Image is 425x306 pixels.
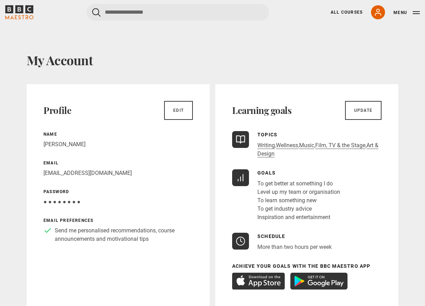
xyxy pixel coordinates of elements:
[257,188,340,196] li: Level up my team or organisation
[331,9,363,15] a: All Courses
[43,169,193,177] p: [EMAIL_ADDRESS][DOMAIN_NAME]
[43,160,193,166] p: Email
[257,243,332,251] p: More than two hours per week
[257,142,275,149] a: Writing
[257,213,340,222] li: Inspiration and entertainment
[5,5,33,19] svg: BBC Maestro
[257,179,340,188] li: To get better at something I do
[257,205,340,213] li: To get industry advice
[43,189,193,195] p: Password
[43,105,71,116] h2: Profile
[87,4,269,21] input: Search
[43,217,193,224] p: Email preferences
[393,9,420,16] button: Toggle navigation
[43,198,80,205] span: ● ● ● ● ● ● ● ●
[299,142,314,149] a: Music
[55,226,193,243] p: Send me personalised recommendations, course announcements and motivational tips
[315,142,365,149] a: Film, TV & the Stage
[257,169,340,177] p: Goals
[257,131,382,138] p: Topics
[27,53,398,67] h1: My Account
[43,140,193,149] p: [PERSON_NAME]
[345,101,382,120] a: Update
[232,105,291,116] h2: Learning goals
[92,8,101,17] button: Submit the search query
[257,141,382,158] p: , , , ,
[276,142,298,149] a: Wellness
[257,196,340,205] li: To learn something new
[232,263,382,270] p: Achieve your goals with the BBC Maestro App
[257,233,332,240] p: Schedule
[43,131,193,137] p: Name
[164,101,193,120] a: Edit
